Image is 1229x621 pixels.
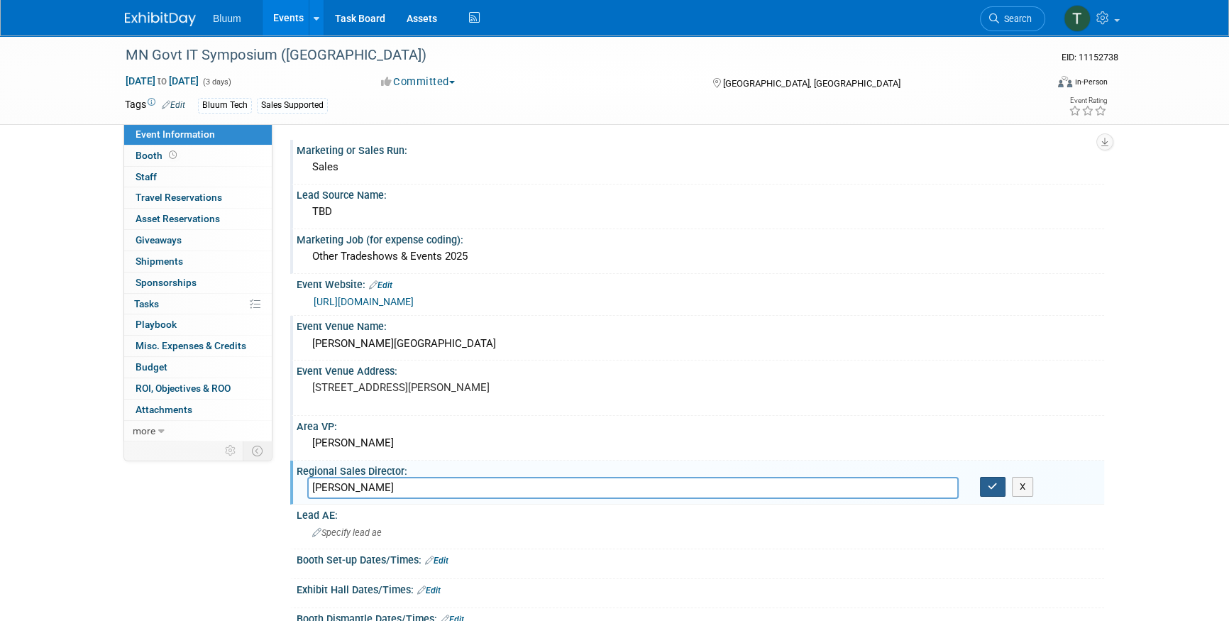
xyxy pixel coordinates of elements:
[136,319,177,330] span: Playbook
[297,505,1104,522] div: Lead AE:
[297,361,1104,378] div: Event Venue Address:
[124,421,272,441] a: more
[124,357,272,378] a: Budget
[297,274,1104,292] div: Event Website:
[243,441,272,460] td: Toggle Event Tabs
[307,432,1093,454] div: [PERSON_NAME]
[297,140,1104,158] div: Marketing or Sales Run:
[124,273,272,293] a: Sponsorships
[136,234,182,246] span: Giveaways
[307,246,1093,268] div: Other Tradeshows & Events 2025
[307,333,1093,355] div: [PERSON_NAME][GEOGRAPHIC_DATA]
[124,400,272,420] a: Attachments
[136,213,220,224] span: Asset Reservations
[124,187,272,208] a: Travel Reservations
[297,461,1104,478] div: Regional Sales Director:
[417,586,441,595] a: Edit
[307,156,1093,178] div: Sales
[312,381,617,394] pre: [STREET_ADDRESS][PERSON_NAME]
[297,185,1104,202] div: Lead Source Name:
[980,6,1045,31] a: Search
[134,298,159,309] span: Tasks
[136,361,167,373] span: Budget
[1012,477,1034,497] button: X
[961,74,1108,95] div: Event Format
[999,13,1032,24] span: Search
[136,277,197,288] span: Sponsorships
[124,314,272,335] a: Playbook
[155,75,169,87] span: to
[124,145,272,166] a: Booth
[136,192,222,203] span: Travel Reservations
[1058,76,1072,87] img: Format-Inperson.png
[257,98,328,113] div: Sales Supported
[166,150,180,160] span: Booth not reserved yet
[162,100,185,110] a: Edit
[213,13,241,24] span: Bluum
[136,383,231,394] span: ROI, Objectives & ROO
[125,97,185,114] td: Tags
[136,255,183,267] span: Shipments
[124,294,272,314] a: Tasks
[124,336,272,356] a: Misc. Expenses & Credits
[1074,77,1108,87] div: In-Person
[425,556,448,566] a: Edit
[1062,52,1118,62] span: Event ID: 11152738
[1064,5,1091,32] img: Taylor Bradley
[297,549,1104,568] div: Booth Set-up Dates/Times:
[297,316,1104,334] div: Event Venue Name:
[136,404,192,415] span: Attachments
[202,77,231,87] span: (3 days)
[124,378,272,399] a: ROI, Objectives & ROO
[307,201,1093,223] div: TBD
[314,296,414,307] a: [URL][DOMAIN_NAME]
[136,150,180,161] span: Booth
[198,98,252,113] div: Bluum Tech
[124,209,272,229] a: Asset Reservations
[297,416,1104,434] div: Area VP:
[297,229,1104,247] div: Marketing Job (for expense coding):
[121,43,1024,68] div: MN Govt IT Symposium ([GEOGRAPHIC_DATA])
[124,230,272,251] a: Giveaways
[297,579,1104,598] div: Exhibit Hall Dates/Times:
[125,75,199,87] span: [DATE] [DATE]
[219,441,243,460] td: Personalize Event Tab Strip
[124,251,272,272] a: Shipments
[136,128,215,140] span: Event Information
[133,425,155,436] span: more
[369,280,392,290] a: Edit
[722,78,900,89] span: [GEOGRAPHIC_DATA], [GEOGRAPHIC_DATA]
[136,340,246,351] span: Misc. Expenses & Credits
[376,75,461,89] button: Committed
[125,12,196,26] img: ExhibitDay
[124,124,272,145] a: Event Information
[136,171,157,182] span: Staff
[1069,97,1107,104] div: Event Rating
[312,527,382,538] span: Specify lead ae
[124,167,272,187] a: Staff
